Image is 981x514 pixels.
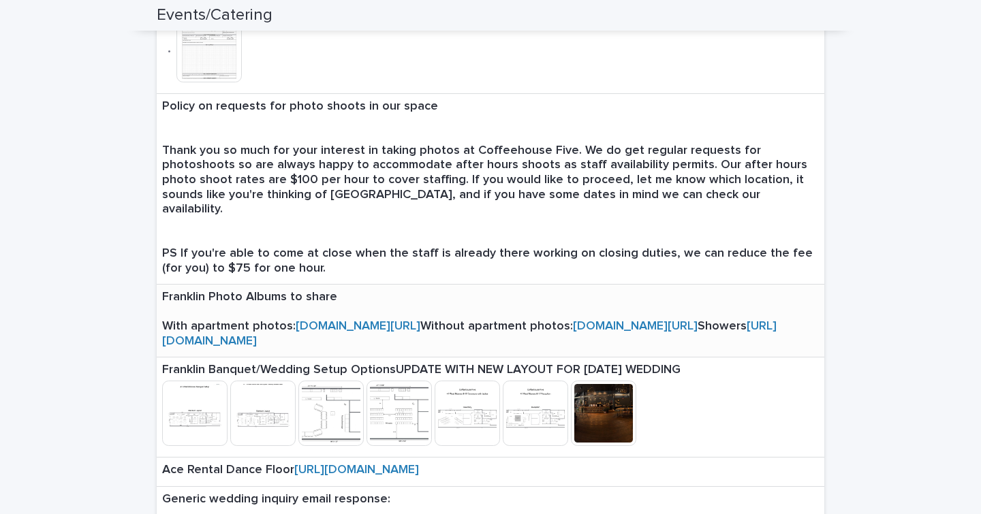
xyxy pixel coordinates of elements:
[296,320,420,332] a: [DOMAIN_NAME][URL]
[294,464,419,476] a: [URL][DOMAIN_NAME]
[157,94,824,285] a: Policy on requests for photo shoots in our space Thank you so much for your interest in taking ph...
[157,5,272,25] h2: Events/Catering
[162,99,819,276] p: Policy on requests for photo shoots in our space Thank you so much for your interest in taking ph...
[157,357,824,457] a: Franklin Banquet/Wedding Setup OptionsUPDATE WITH NEW LAYOUT FOR [DATE] WEDDING
[573,320,698,332] a: [DOMAIN_NAME][URL]
[157,285,824,357] a: Franklin Photo Albums to share With apartment photos:[DOMAIN_NAME][URL]Without apartment photos:[...
[162,320,777,347] a: [URL][DOMAIN_NAME]
[162,290,819,349] p: Franklin Photo Albums to share With apartment photos: Without apartment photos: Showers
[162,363,819,378] p: Franklin Banquet/Wedding Setup OptionsUPDATE WITH NEW LAYOUT FOR [DATE] WEDDING
[157,457,824,487] a: Ace Rental Dance Floor[URL][DOMAIN_NAME]
[162,463,419,478] p: Ace Rental Dance Floor
[168,46,171,57] p: •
